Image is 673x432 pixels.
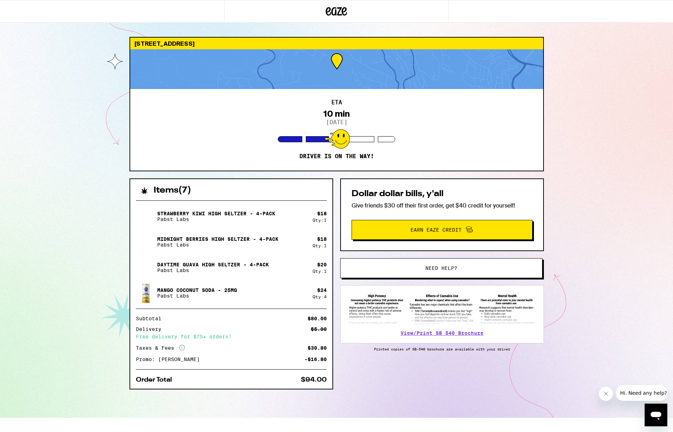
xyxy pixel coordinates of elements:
iframe: Close message [599,387,613,401]
p: Pabst Labs [157,242,278,248]
p: Midnight Berries High Seltzer - 4-pack [157,236,278,242]
div: $94.00 [301,377,327,383]
div: Qty: 4 [313,294,327,299]
div: $ 24 [317,287,327,293]
h2: Items ( 7 ) [154,186,191,195]
p: Printed copies of SB-540 brochure are available with your driver [340,347,544,351]
h2: Dollar dollar bills, y'all [352,190,533,198]
p: Mango Coconut Soda - 25mg [157,287,237,293]
div: Taxes & Fees [136,345,185,351]
iframe: Message from company [616,385,667,401]
div: Subtotal [136,316,166,321]
div: Delivery [136,327,166,332]
div: Qty: 1 [313,218,327,222]
div: Qty: 1 [313,269,327,273]
img: Daytime Guava High Seltzer - 4-pack [136,257,156,277]
iframe: Button to launch messaging window [645,404,667,426]
img: Mango Coconut Soda - 25mg [136,280,156,306]
a: View/Print SB 540 Brochure [401,330,484,336]
p: [DATE] [326,119,347,126]
div: Order Total [136,377,177,383]
div: Qty: 1 [313,243,327,248]
span: Earn Eaze Credit [410,227,462,232]
div: 10 min [323,109,350,119]
p: Give friends $30 off their first order, get $40 credit for yourself! [352,202,533,209]
div: $80.00 [308,316,327,321]
p: Pabst Labs [157,267,269,273]
button: Need help? [340,258,542,278]
img: Strawberry Kiwi High Seltzer - 4-Pack [136,206,156,226]
img: SB 540 Brochure preview [348,293,536,326]
button: Earn Eaze Credit [352,220,533,240]
p: Pabst Labs [157,293,237,299]
div: Promo: [PERSON_NAME] [136,357,205,362]
img: Midnight Berries High Seltzer - 4-pack [136,232,156,252]
div: $ 18 [317,211,327,216]
div: [STREET_ADDRESS] [130,38,543,49]
p: Strawberry Kiwi High Seltzer - 4-Pack [157,211,275,216]
div: $30.80 [308,345,327,350]
div: -$16.80 [304,357,327,362]
p: Driver is on the way! [299,153,374,160]
div: $5.00 [311,327,327,332]
div: $ 18 [317,236,327,242]
h2: ETA [331,100,342,105]
div: Free delivery for $75+ orders! [136,334,327,339]
p: Daytime Guava High Seltzer - 4-pack [157,262,269,267]
p: Pabst Labs [157,216,275,222]
div: $ 20 [317,262,327,267]
span: Need help? [425,266,457,271]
